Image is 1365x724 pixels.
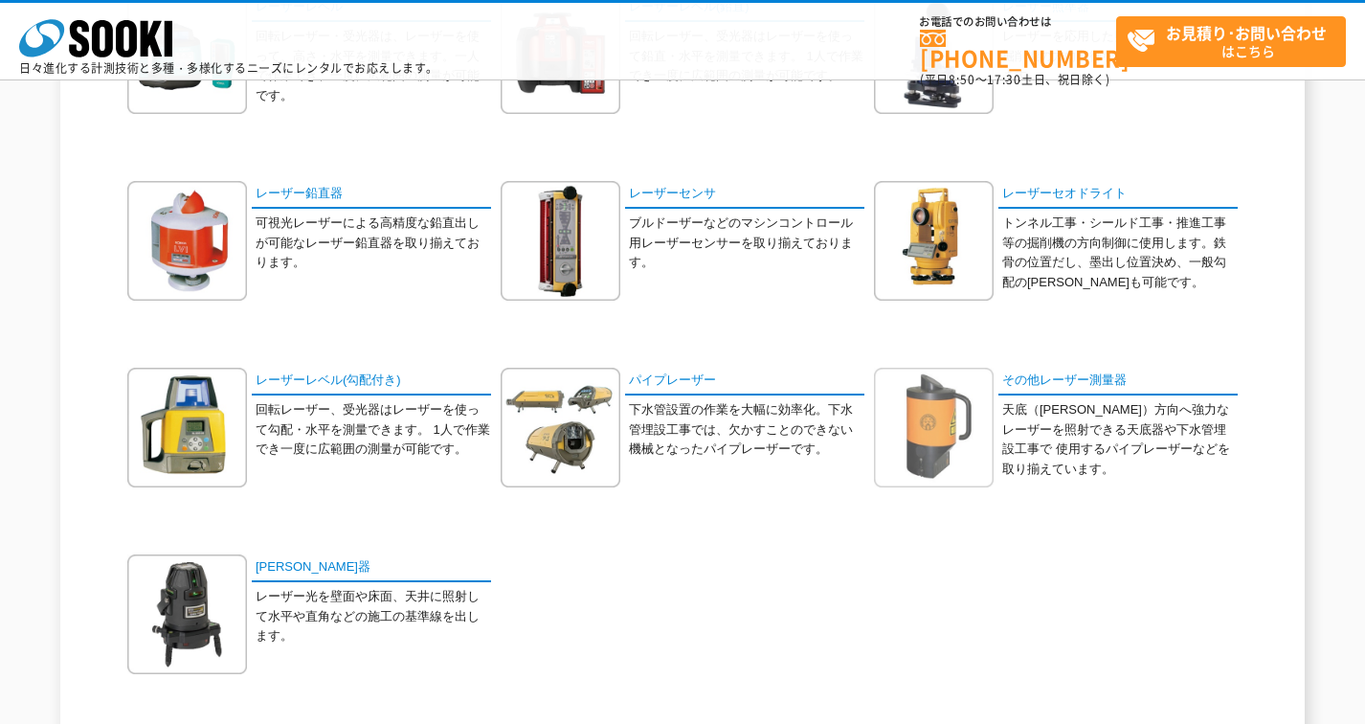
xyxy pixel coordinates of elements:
[1002,214,1238,293] p: トンネル工事・シールド工事・推進工事等の掘削機の方向制御に使用します。鉄骨の位置だし、墨出し位置決め、一般勾配の[PERSON_NAME]も可能です。
[127,181,247,301] img: レーザー鉛直器
[252,368,491,396] a: レーザーレベル(勾配付き)
[629,214,864,273] p: ブルドーザーなどのマシンコントロール用レーザーセンサーを取り揃えております。
[625,181,864,209] a: レーザーセンサ
[998,368,1238,396] a: その他レーザー測量器
[874,368,994,487] img: その他レーザー測量器
[252,181,491,209] a: レーザー鉛直器
[256,400,491,460] p: 回転レーザー、受光器はレーザーを使って勾配・水平を測量できます。 1人で作業でき一度に広範囲の測量が可能です。
[127,368,247,487] img: レーザーレベル(勾配付き)
[252,554,491,582] a: [PERSON_NAME]器
[998,181,1238,209] a: レーザーセオドライト
[1166,21,1327,44] strong: お見積り･お問い合わせ
[920,71,1109,88] span: (平日 ～ 土日、祝日除く)
[501,368,620,487] img: パイプレーザー
[127,554,247,674] img: 墨出器
[1002,400,1238,480] p: 天底（[PERSON_NAME]）方向へ強力なレーザーを照射できる天底器や下水管埋設工事で 使用するパイプレーザーなどを取り揃えています。
[256,587,491,646] p: レーザー光を壁面や床面、天井に照射して水平や直角などの施工の基準線を出します。
[987,71,1021,88] span: 17:30
[1116,16,1346,67] a: お見積り･お問い合わせはこちら
[920,16,1116,28] span: お電話でのお問い合わせは
[501,181,620,301] img: レーザーセンサ
[256,214,491,273] p: 可視光レーザーによる高精度な鉛直出しが可能なレーザー鉛直器を取り揃えております。
[625,368,864,396] a: パイプレーザー
[949,71,975,88] span: 8:50
[1127,17,1345,65] span: はこちら
[874,181,994,301] img: レーザーセオドライト
[920,30,1116,69] a: [PHONE_NUMBER]
[629,400,864,460] p: 下水管設置の作業を大幅に効率化。下水管埋設工事では、欠かすことのできない機械となったパイプレーザーです。
[19,62,438,74] p: 日々進化する計測技術と多種・多様化するニーズにレンタルでお応えします。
